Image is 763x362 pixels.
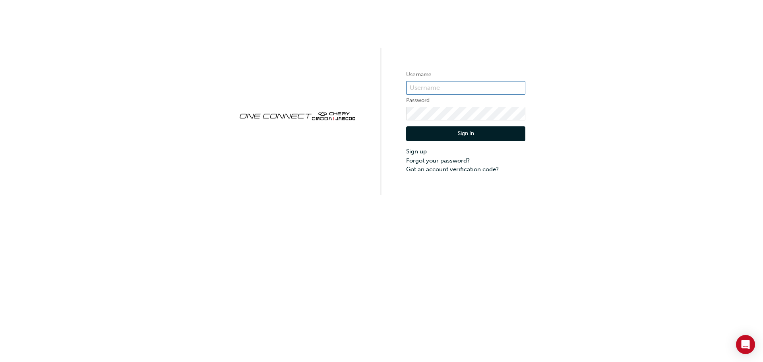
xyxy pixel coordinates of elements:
input: Username [406,81,525,95]
a: Got an account verification code? [406,165,525,174]
a: Sign up [406,147,525,156]
label: Username [406,70,525,79]
button: Sign In [406,126,525,141]
div: Open Intercom Messenger [736,335,755,354]
img: oneconnect [238,105,357,126]
label: Password [406,96,525,105]
a: Forgot your password? [406,156,525,165]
